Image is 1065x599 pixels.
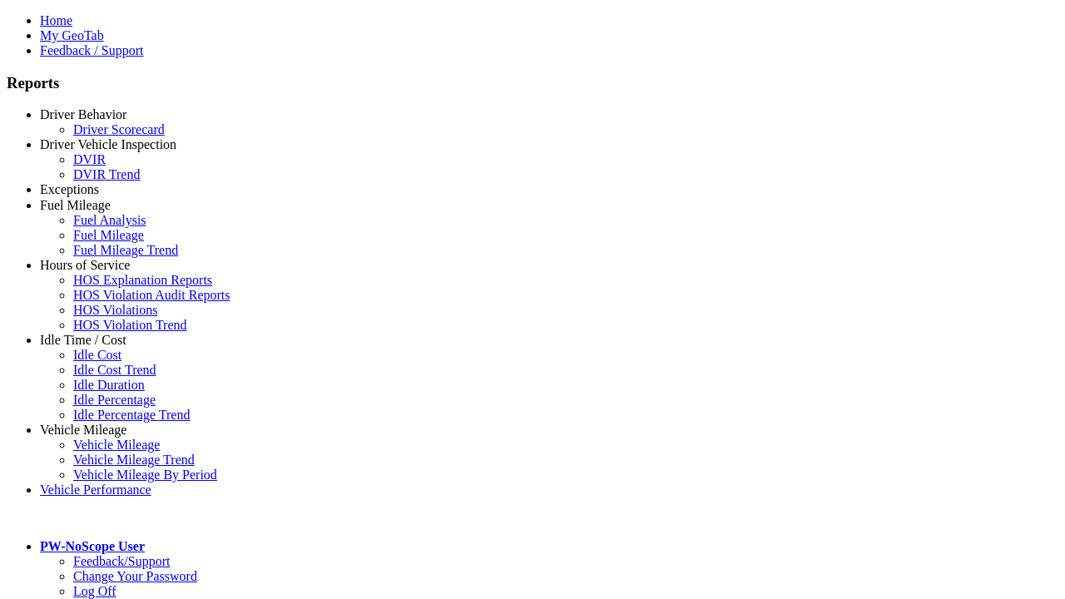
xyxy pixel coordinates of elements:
a: HOS Violations [73,303,157,317]
a: Fuel Mileage [40,198,111,212]
a: Fuel Analysis [73,213,146,227]
a: Fuel Mileage Trend [73,243,178,257]
a: Critical Engine Events [73,197,194,211]
a: HOS Violation Audit Reports [73,288,230,302]
a: HOS Explanation Reports [73,273,212,287]
a: Vehicle Mileage Trend [73,453,195,467]
a: Feedback/Support [73,554,170,568]
a: Log Off [73,584,116,598]
h3: Reports [7,74,1058,92]
a: Exceptions [40,182,99,196]
a: PW-NoScope User [40,539,145,553]
a: DVIR Trend [73,167,140,181]
a: Idle Cost Trend [73,363,156,377]
a: My GeoTab [40,28,104,42]
a: Vehicle Mileage [40,423,126,437]
a: Idle Time / Cost [40,333,126,347]
a: DVIR [73,152,106,166]
a: Driver Vehicle Inspection [40,137,176,151]
a: Vehicle Mileage [73,438,160,452]
a: Idle Cost [73,348,121,362]
a: Feedback / Support [40,43,143,57]
a: Home [40,13,72,27]
a: Vehicle Mileage By Period [73,468,217,482]
a: HOS Violation Trend [73,318,187,332]
a: Driver Behavior [40,107,126,121]
a: Fuel Mileage [73,228,144,242]
a: Vehicle Performance [40,483,151,497]
a: Idle Percentage Trend [73,408,190,422]
a: Change Your Password [73,569,197,583]
a: Driver Scorecard [73,122,165,136]
a: Idle Percentage [73,393,156,407]
a: Hours of Service [40,258,130,272]
a: Idle Duration [73,378,145,392]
